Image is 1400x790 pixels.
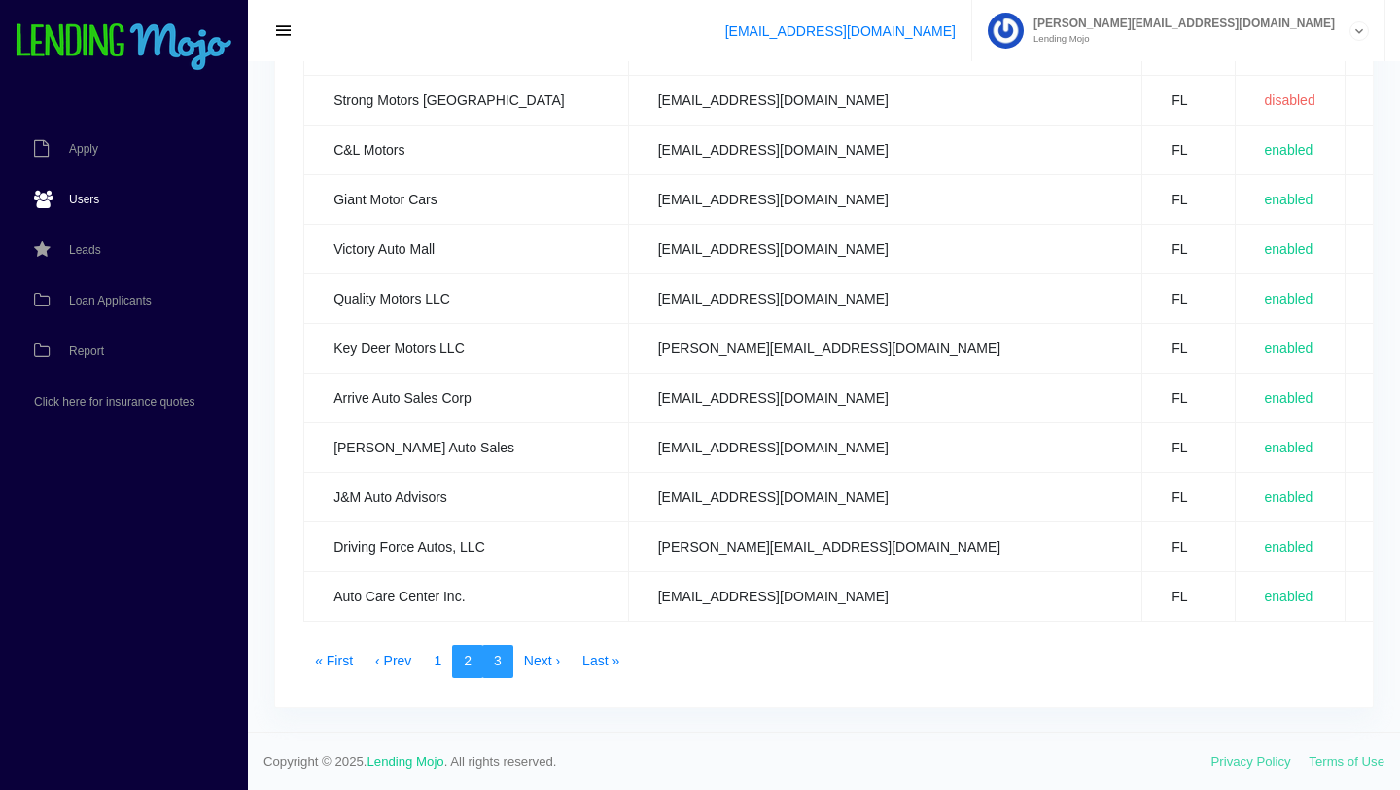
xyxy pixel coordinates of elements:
td: [EMAIL_ADDRESS][DOMAIN_NAME] [628,225,1142,274]
a: Privacy Policy [1211,754,1291,769]
td: FL [1142,274,1235,324]
span: enabled [1265,241,1313,257]
td: [EMAIL_ADDRESS][DOMAIN_NAME] [628,374,1142,423]
span: Users [69,194,99,205]
td: FL [1142,126,1235,175]
span: 2 [452,645,483,678]
td: Key Deer Motors LLC [304,324,629,374]
td: Auto Care Center Inc. [304,572,629,622]
span: Leads [69,244,101,256]
span: enabled [1265,489,1313,505]
nav: pager [303,645,1345,678]
a: [EMAIL_ADDRESS][DOMAIN_NAME] [725,23,956,39]
td: [EMAIL_ADDRESS][DOMAIN_NAME] [628,274,1142,324]
td: [EMAIL_ADDRESS][DOMAIN_NAME] [628,423,1142,473]
td: FL [1142,76,1235,126]
img: logo-small.png [15,23,233,72]
span: enabled [1265,539,1313,555]
img: Profile image [988,13,1024,49]
span: enabled [1265,291,1313,306]
td: [PERSON_NAME][EMAIL_ADDRESS][DOMAIN_NAME] [628,324,1142,374]
a: Lending Mojo [367,754,444,769]
td: FL [1142,225,1235,274]
span: enabled [1265,440,1313,455]
span: Report [69,345,104,357]
span: Copyright © 2025. . All rights reserved. [263,752,1211,772]
td: FL [1142,572,1235,622]
span: [PERSON_NAME][EMAIL_ADDRESS][DOMAIN_NAME] [1024,18,1335,29]
span: enabled [1265,341,1313,356]
td: J&M Auto Advisors [304,473,629,522]
td: FL [1142,473,1235,522]
td: [PERSON_NAME] Auto Sales [304,423,629,473]
td: Strong Motors [GEOGRAPHIC_DATA] [304,76,629,126]
td: FL [1142,374,1235,423]
td: Quality Motors LLC [304,274,629,324]
td: Arrive Auto Sales Corp [304,374,629,423]
small: Lending Mojo [1024,34,1335,44]
td: Giant Motor Cars [304,175,629,225]
a: Last » [571,645,631,678]
a: Terms of Use [1309,754,1384,769]
td: [EMAIL_ADDRESS][DOMAIN_NAME] [628,126,1142,175]
a: 3 [482,645,513,678]
a: « First [303,645,365,678]
td: Victory Auto Mall [304,225,629,274]
td: FL [1142,175,1235,225]
td: C&L Motors [304,126,629,175]
td: [EMAIL_ADDRESS][DOMAIN_NAME] [628,175,1142,225]
td: Driving Force Autos, LLC [304,522,629,572]
td: FL [1142,522,1235,572]
span: disabled [1265,92,1315,108]
td: [EMAIL_ADDRESS][DOMAIN_NAME] [628,473,1142,522]
td: [EMAIL_ADDRESS][DOMAIN_NAME] [628,76,1142,126]
span: Loan Applicants [69,295,152,306]
td: FL [1142,324,1235,374]
span: enabled [1265,142,1313,158]
span: enabled [1265,589,1313,604]
a: 1 [422,645,453,678]
td: [EMAIL_ADDRESS][DOMAIN_NAME] [628,572,1142,622]
span: Click here for insurance quotes [34,396,194,408]
span: enabled [1265,390,1313,406]
td: FL [1142,423,1235,473]
td: [PERSON_NAME][EMAIL_ADDRESS][DOMAIN_NAME] [628,522,1142,572]
span: enabled [1265,192,1313,207]
span: Apply [69,143,98,155]
a: ‹ Prev [364,645,423,678]
a: Next › [512,645,572,678]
